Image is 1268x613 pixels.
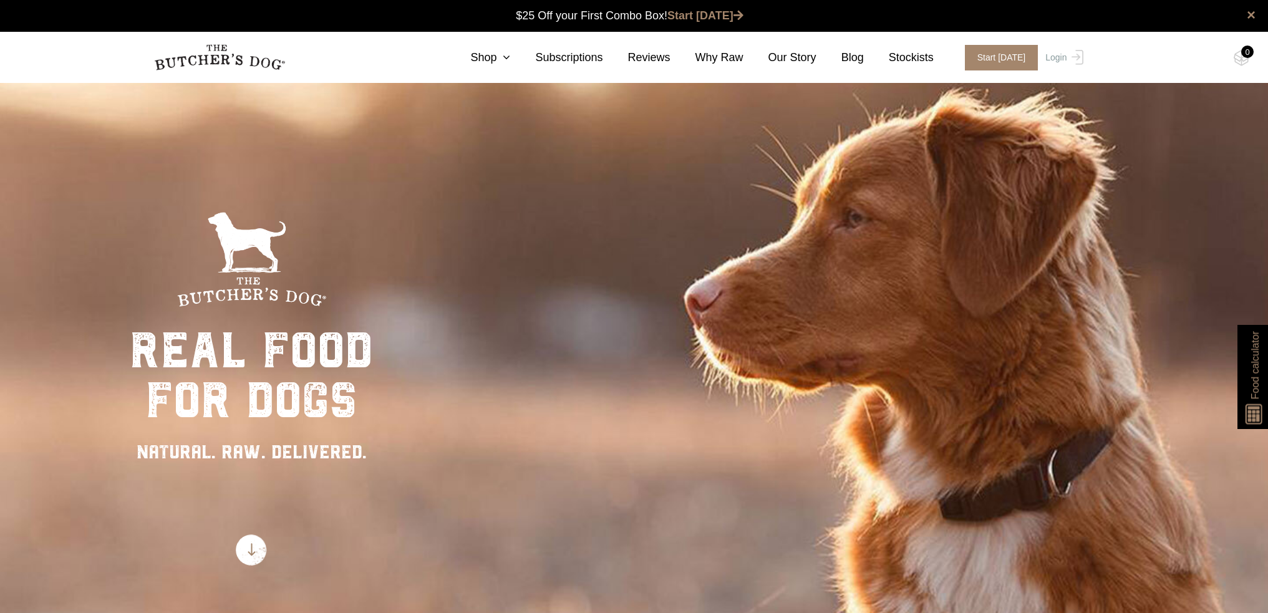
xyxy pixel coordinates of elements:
a: Our Story [743,49,816,66]
a: Reviews [603,49,670,66]
div: real food for dogs [130,326,373,425]
a: Stockists [864,49,934,66]
a: Start [DATE] [667,9,743,22]
span: Food calculator [1247,331,1262,399]
span: Start [DATE] [965,45,1038,70]
a: Shop [445,49,510,66]
div: 0 [1241,46,1254,58]
img: TBD_Cart-Empty.png [1234,50,1249,66]
a: Subscriptions [510,49,603,66]
div: NATURAL. RAW. DELIVERED. [130,438,373,466]
a: Blog [816,49,864,66]
a: close [1247,7,1256,22]
a: Why Raw [670,49,743,66]
a: Login [1042,45,1083,70]
a: Start [DATE] [952,45,1043,70]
